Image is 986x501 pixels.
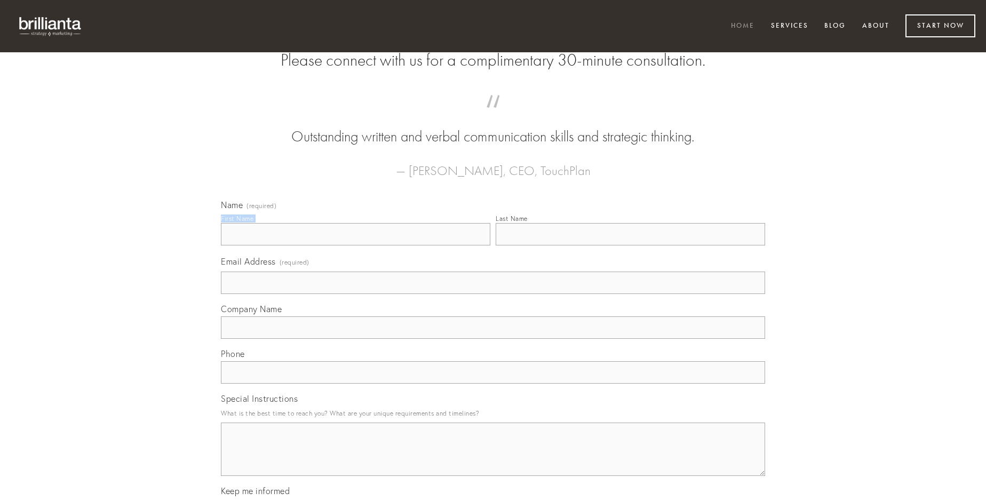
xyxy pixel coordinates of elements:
[905,14,975,37] a: Start Now
[221,50,765,70] h2: Please connect with us for a complimentary 30-minute consultation.
[246,203,276,209] span: (required)
[238,147,748,181] figcaption: — [PERSON_NAME], CEO, TouchPlan
[221,214,253,222] div: First Name
[221,304,282,314] span: Company Name
[238,106,748,147] blockquote: Outstanding written and verbal communication skills and strategic thinking.
[221,486,290,496] span: Keep me informed
[221,200,243,210] span: Name
[221,348,245,359] span: Phone
[221,256,276,267] span: Email Address
[764,18,815,35] a: Services
[817,18,853,35] a: Blog
[855,18,896,35] a: About
[724,18,761,35] a: Home
[496,214,528,222] div: Last Name
[11,11,91,42] img: brillianta - research, strategy, marketing
[221,406,765,420] p: What is the best time to reach you? What are your unique requirements and timelines?
[280,255,309,269] span: (required)
[238,106,748,126] span: “
[221,393,298,404] span: Special Instructions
